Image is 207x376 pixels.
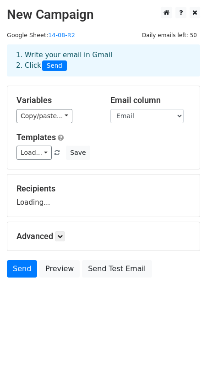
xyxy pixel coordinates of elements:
[66,146,90,160] button: Save
[16,109,72,123] a: Copy/paste...
[7,7,200,22] h2: New Campaign
[7,32,75,38] small: Google Sheet:
[82,260,152,278] a: Send Test Email
[139,32,200,38] a: Daily emails left: 50
[110,95,191,105] h5: Email column
[48,32,75,38] a: 14-08-R2
[139,30,200,40] span: Daily emails left: 50
[42,60,67,71] span: Send
[16,231,191,241] h5: Advanced
[16,184,191,207] div: Loading...
[16,146,52,160] a: Load...
[9,50,198,71] div: 1. Write your email in Gmail 2. Click
[16,132,56,142] a: Templates
[16,95,97,105] h5: Variables
[7,260,37,278] a: Send
[16,184,191,194] h5: Recipients
[39,260,80,278] a: Preview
